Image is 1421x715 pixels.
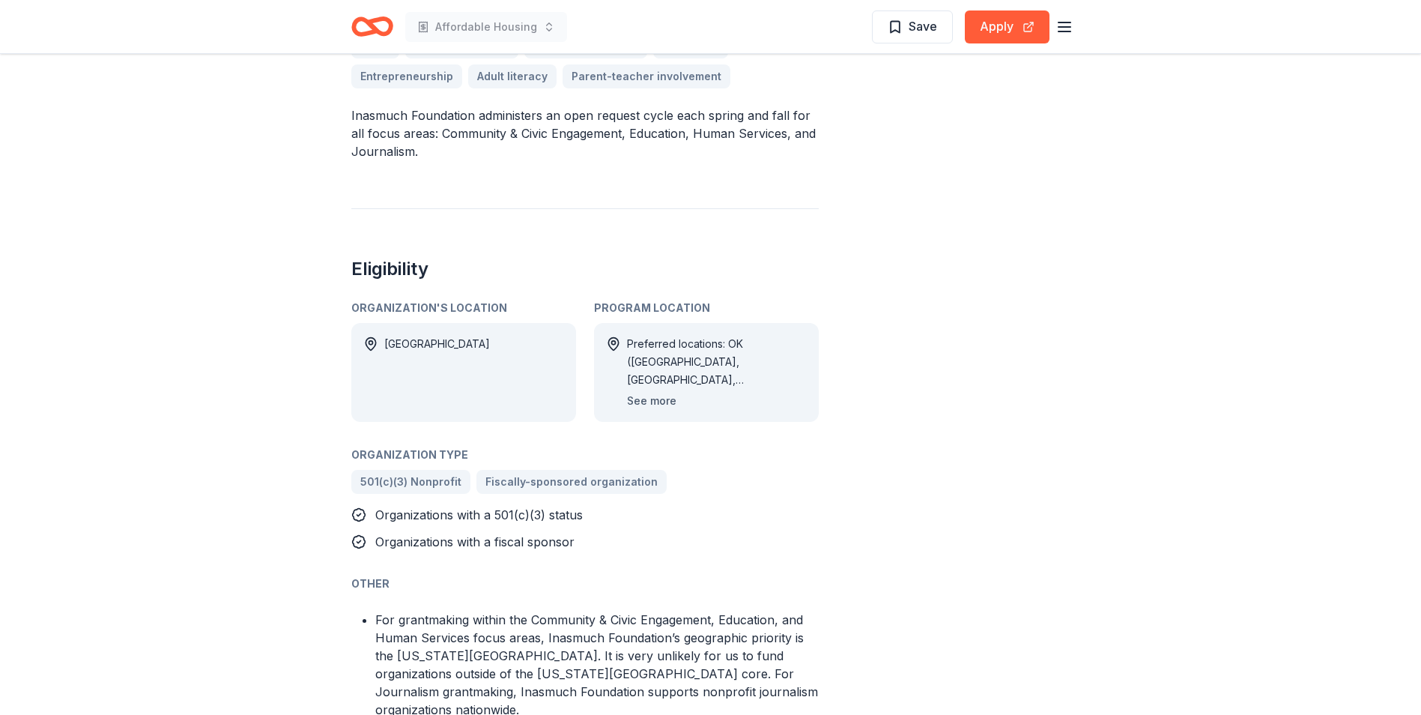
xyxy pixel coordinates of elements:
[351,257,819,281] h2: Eligibility
[627,392,676,410] button: See more
[627,335,807,389] div: Preferred locations: OK ([GEOGRAPHIC_DATA], [GEOGRAPHIC_DATA], [GEOGRAPHIC_DATA], [GEOGRAPHIC_DAT...
[351,106,819,160] p: Inasmuch Foundation administers an open request cycle each spring and fall for all focus areas: C...
[965,10,1049,43] button: Apply
[476,470,667,494] a: Fiscally-sponsored organization
[351,446,819,464] div: Organization Type
[351,299,576,317] div: Organization's Location
[594,299,819,317] div: Program Location
[909,16,937,36] span: Save
[351,470,470,494] a: 501(c)(3) Nonprofit
[360,473,461,491] span: 501(c)(3) Nonprofit
[375,507,583,522] span: Organizations with a 501(c)(3) status
[485,473,658,491] span: Fiscally-sponsored organization
[384,335,490,410] div: [GEOGRAPHIC_DATA]
[351,9,393,44] a: Home
[405,12,567,42] button: Affordable Housing
[435,18,537,36] span: Affordable Housing
[351,575,819,593] div: Other
[872,10,953,43] button: Save
[375,534,575,549] span: Organizations with a fiscal sponsor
